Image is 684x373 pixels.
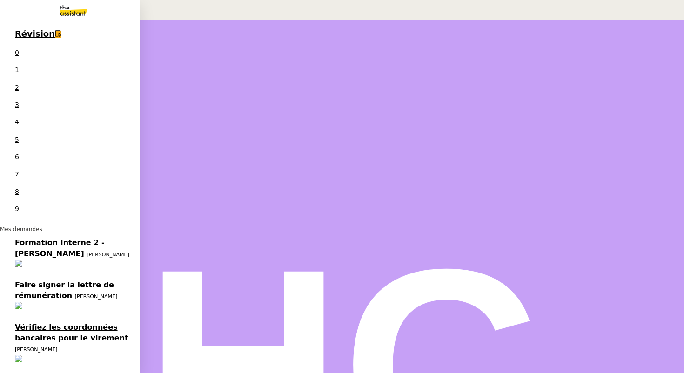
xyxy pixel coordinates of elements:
[15,82,132,93] p: 2
[15,29,55,39] span: Révision
[15,186,132,197] p: 8
[75,293,117,300] span: [PERSON_NAME]
[15,169,132,180] p: 7
[15,117,132,127] p: 4
[15,204,132,214] p: 9
[15,260,28,267] img: users%2Fa6PbEmLwvGXylUqKytRPpDpAx153%2Favatar%2Ffanny.png
[15,323,128,342] span: Vérifiez les coordonnées bancaires pour le virement
[15,346,57,353] span: [PERSON_NAME]
[15,65,132,75] p: 1
[15,100,132,110] p: 3
[15,355,28,362] img: users%2FNmPW3RcGagVdwlUj0SIRjiM8zA23%2Favatar%2Fb3e8f68e-88d8-429d-a2bd-00fb6f2d12db
[15,47,132,214] nz-badge-sup: 1
[15,47,132,58] p: 0
[15,134,132,145] p: 5
[87,252,129,258] span: [PERSON_NAME]
[15,238,105,258] span: Formation Interne 2 - [PERSON_NAME]
[15,280,114,300] span: Faire signer la lettre de rémunération
[15,152,132,162] p: 6
[15,302,28,309] img: users%2FTDxDvmCjFdN3QFePFNGdQUcJcQk1%2Favatar%2F0cfb3a67-8790-4592-a9ec-92226c678442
